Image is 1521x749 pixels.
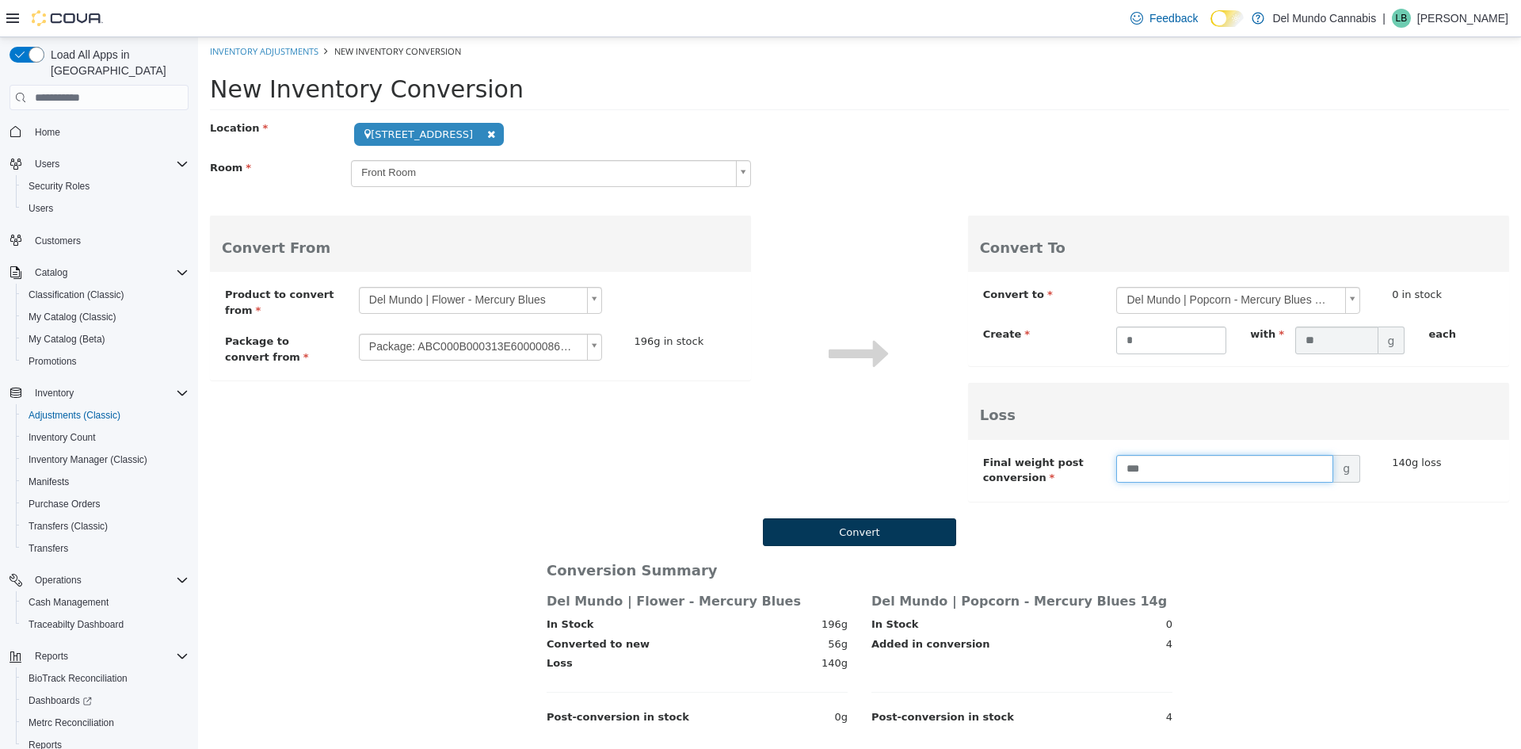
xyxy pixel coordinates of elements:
span: Del Mundo | Popcorn - Mercury Blues 14g [919,250,1141,276]
a: Inventory Adjustments [12,8,120,20]
a: Transfers [22,539,74,558]
span: Package to convert from [27,298,111,326]
span: Transfers (Classic) [29,520,108,533]
span: Inventory [35,387,74,399]
span: 196g [623,579,650,595]
button: BioTrack Reconciliation [16,667,195,690]
button: Manifests [16,471,195,493]
label: Added in conversion [673,599,792,615]
div: 140g loss [1186,418,1296,434]
span: Metrc Reconciliation [22,713,189,732]
span: Inventory [29,384,189,403]
span: Reports [35,650,68,663]
span: g [1180,289,1207,317]
a: Security Roles [22,177,96,196]
button: Operations [29,571,88,590]
span: Users [35,158,59,170]
span: Traceabilty Dashboard [29,618,124,631]
span: Dashboards [22,691,189,710]
button: Convert [565,481,757,509]
span: with [1052,291,1086,303]
button: Metrc Reconciliation [16,712,195,734]
span: Catalog [35,266,67,279]
span: Front Room [154,124,532,148]
button: Operations [3,569,195,591]
div: 0 in stock [1194,250,1288,266]
span: Traceabilty Dashboard [22,615,189,634]
span: Reports [29,647,189,666]
span: Transfers (Classic) [22,517,189,536]
button: My Catalog (Beta) [16,328,195,350]
button: Transfers (Classic) [16,515,195,537]
span: Inventory Count [29,431,96,444]
span: Inventory Manager (Classic) [22,450,189,469]
span: Transfers [22,539,189,558]
span: Classification (Classic) [29,289,124,301]
span: Home [35,126,60,139]
img: Cova [32,10,103,26]
span: Catalog [29,263,189,282]
span: Transfers [29,542,68,555]
button: Classification (Classic) [16,284,195,306]
span: Adjustments (Classic) [22,406,189,425]
span: Product to convert from [27,251,135,279]
span: Users [29,155,189,174]
span: 140g [623,618,650,634]
a: Traceabilty Dashboard [22,615,130,634]
a: Del Mundo | Popcorn - Mercury Blues 14g [918,250,1162,277]
span: g [1135,418,1162,445]
h4: Del Mundo | Popcorn - Mercury Blues 14g [673,557,974,571]
span: Promotions [22,352,189,371]
button: Reports [3,645,195,667]
span: 56g [630,599,650,615]
h3: Convert From [24,203,541,219]
div: Luis Baez [1392,9,1411,28]
span: Customers [29,231,189,250]
p: Del Mundo Cannabis [1272,9,1376,28]
button: Customers [3,229,195,252]
button: Catalog [3,262,195,284]
button: Cash Management [16,591,195,613]
a: Transfers (Classic) [22,517,114,536]
button: Purchase Orders [16,493,195,515]
span: Package: ABC000B000313E6000008680 [162,297,383,323]
span: Purchase Orders [22,495,189,514]
label: In Stock [673,579,720,595]
span: Feedback [1149,10,1198,26]
span: Metrc Reconciliation [29,717,114,729]
span: BioTrack Reconciliation [29,672,128,685]
span: Final weight post conversion [785,419,886,447]
span: LB [1396,9,1408,28]
button: My Catalog (Classic) [16,306,195,328]
a: Users [22,199,59,218]
label: Post-conversion in stock [673,672,816,688]
label: Loss [349,618,375,634]
a: My Catalog (Classic) [22,308,123,327]
a: Purchase Orders [22,495,107,514]
span: Promotions [29,355,77,368]
button: Promotions [16,350,195,373]
h3: Convert To [782,203,1299,219]
span: 4 [968,672,974,688]
span: each [1230,291,1258,303]
span: Del Mundo | Flower - Mercury Blues [162,250,383,276]
button: Inventory Count [16,426,195,449]
h3: Conversion Summary [349,525,650,541]
a: Inventory Manager (Classic) [22,450,154,469]
button: Security Roles [16,175,195,197]
span: [STREET_ADDRESS] [156,86,306,109]
a: My Catalog (Beta) [22,330,112,349]
span: Customers [35,235,81,247]
span: Room [12,124,53,136]
span: Manifests [22,472,189,491]
span: Operations [29,571,189,590]
button: Inventory [29,384,80,403]
span: Load All Apps in [GEOGRAPHIC_DATA] [44,47,189,78]
button: Users [16,197,195,220]
span: 4 [968,599,974,615]
input: Dark Mode [1210,10,1244,27]
span: Security Roles [29,180,90,193]
span: Inventory Manager (Classic) [29,453,147,466]
span: Convert to [785,251,855,263]
span: My Catalog (Classic) [22,308,189,327]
